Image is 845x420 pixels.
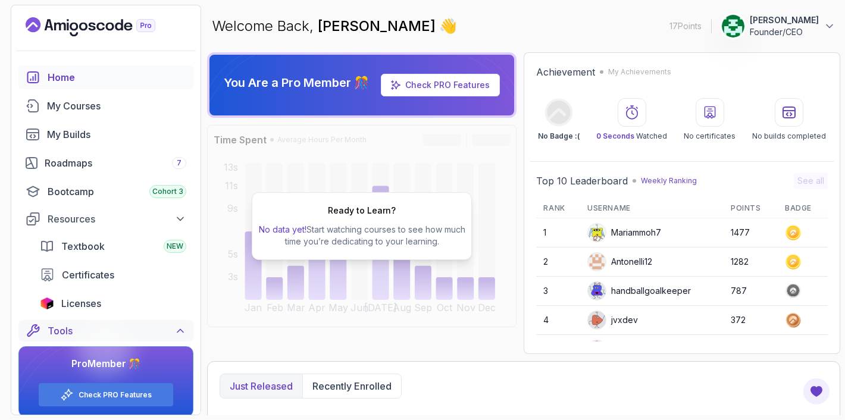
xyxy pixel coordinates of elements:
[439,17,457,36] span: 👋
[587,311,638,330] div: jvxdev
[48,184,186,199] div: Bootcamp
[48,324,186,338] div: Tools
[38,383,174,407] button: Check PRO Features
[724,306,778,335] td: 372
[641,176,697,186] p: Weekly Ranking
[18,180,193,203] a: bootcamp
[257,224,467,247] p: Start watching courses to see how much time you’re dedicating to your learning.
[536,65,595,79] h2: Achievement
[724,335,778,364] td: 283
[18,151,193,175] a: roadmaps
[79,390,152,400] a: Check PRO Features
[588,282,606,300] img: default monster avatar
[61,296,101,311] span: Licenses
[62,268,114,282] span: Certificates
[536,335,580,364] td: 5
[750,14,819,26] p: [PERSON_NAME]
[18,320,193,341] button: Tools
[596,131,634,140] span: 0 Seconds
[536,247,580,277] td: 2
[588,311,606,329] img: default monster avatar
[259,224,306,234] span: No data yet!
[588,253,606,271] img: user profile image
[587,223,661,242] div: Mariammoh7
[724,247,778,277] td: 1282
[47,99,186,113] div: My Courses
[536,306,580,335] td: 4
[18,65,193,89] a: home
[588,224,606,242] img: default monster avatar
[318,17,439,35] span: [PERSON_NAME]
[152,187,183,196] span: Cohort 3
[45,156,186,170] div: Roadmaps
[33,263,193,287] a: certificates
[802,377,831,406] button: Open Feedback Button
[538,131,580,141] p: No Badge :(
[669,20,702,32] p: 17 Points
[724,277,778,306] td: 787
[794,173,828,189] button: See all
[752,131,826,141] p: No builds completed
[33,292,193,315] a: licenses
[778,199,828,218] th: Badge
[61,239,105,253] span: Textbook
[588,340,606,358] img: default monster avatar
[684,131,736,141] p: No certificates
[596,131,667,141] p: Watched
[536,199,580,218] th: Rank
[721,14,835,38] button: user profile image[PERSON_NAME]Founder/CEO
[536,277,580,306] td: 3
[608,67,671,77] p: My Achievements
[230,379,293,393] p: Just released
[587,281,691,300] div: handballgoalkeeper
[312,379,392,393] p: Recently enrolled
[302,374,401,398] button: Recently enrolled
[167,242,183,251] span: NEW
[724,199,778,218] th: Points
[724,218,778,247] td: 1477
[224,74,369,91] p: You Are a Pro Member 🎊
[40,297,54,309] img: jetbrains icon
[536,174,628,188] h2: Top 10 Leaderboard
[48,212,186,226] div: Resources
[722,15,744,37] img: user profile image
[587,252,652,271] div: Antonelli12
[26,17,183,36] a: Landing page
[33,234,193,258] a: textbook
[18,208,193,230] button: Resources
[212,17,457,36] p: Welcome Back,
[750,26,819,38] p: Founder/CEO
[405,80,490,90] a: Check PRO Features
[177,158,181,168] span: 7
[381,74,500,96] a: Check PRO Features
[536,218,580,247] td: 1
[587,340,630,359] div: Krisz
[328,205,396,217] h2: Ready to Learn?
[47,127,186,142] div: My Builds
[48,70,186,84] div: Home
[580,199,724,218] th: Username
[18,123,193,146] a: builds
[18,94,193,118] a: courses
[220,374,302,398] button: Just released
